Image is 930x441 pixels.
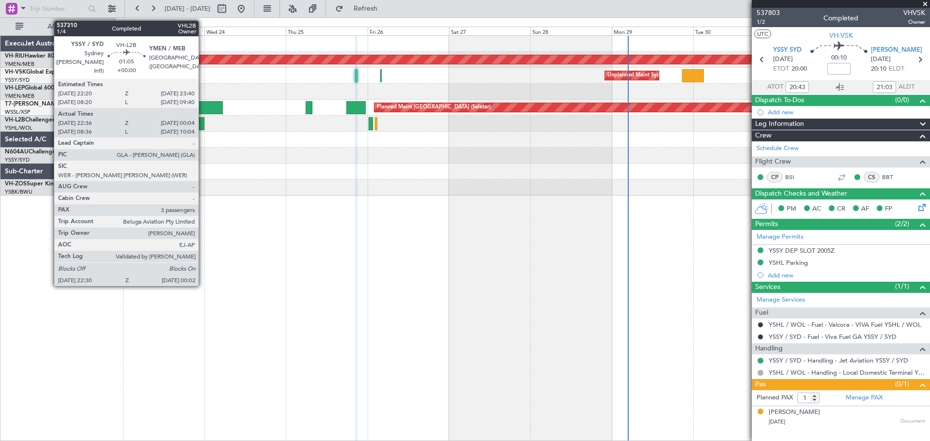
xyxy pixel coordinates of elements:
[5,117,25,123] span: VH-L2B
[5,101,94,107] a: T7-[PERSON_NAME]Global 7500
[5,101,61,107] span: T7-[PERSON_NAME]
[757,393,793,403] label: Planned PAX
[5,108,31,116] a: WSSL/XSP
[757,232,804,242] a: Manage Permits
[769,333,897,341] a: YSSY / SYD - Fuel - Viva Fuel GA YSSY / SYD
[903,8,925,18] span: VHVSK
[5,124,32,132] a: YSHL/WOL
[885,204,892,214] span: FP
[5,181,80,187] a: VH-ZOSSuper King Air 200
[757,8,780,18] span: 537803
[900,417,925,426] span: Document
[846,393,883,403] a: Manage PAX
[5,181,27,187] span: VH-ZOS
[368,27,449,35] div: Fri 26
[773,64,789,74] span: ETOT
[882,173,904,182] a: BBT
[769,368,925,377] a: YSHL / WOL - Handling - Local Domestic Terminal YSHL / WOL
[861,204,869,214] span: AF
[786,81,809,93] input: --:--
[25,23,102,30] span: All Aircraft
[612,27,693,35] div: Mon 29
[345,5,386,12] span: Refresh
[769,356,908,365] a: YSSY / SYD - Handling - Jet Aviation YSSY / SYD
[895,219,909,229] span: (2/2)
[769,320,921,329] a: YSHL / WOL - Fuel - Valcora - VIVA Fuel YSHL / WOL
[769,418,785,426] span: [DATE]
[754,30,771,38] button: UTC
[530,27,612,35] div: Sun 28
[449,27,530,35] div: Sat 27
[812,204,821,214] span: AC
[768,271,925,279] div: Add new
[5,85,58,91] a: VH-LEPGlobal 6000
[787,204,796,214] span: PM
[871,55,891,64] span: [DATE]
[837,204,845,214] span: CR
[829,30,853,41] span: VH-VSK
[899,82,914,92] span: ALDT
[142,100,251,115] div: AOG Maint London ([GEOGRAPHIC_DATA])
[895,281,909,291] span: (1/1)
[755,282,780,293] span: Services
[769,246,835,255] div: YSSY DEP SLOT 2005Z
[823,13,858,23] div: Completed
[889,64,904,74] span: ELDT
[11,19,105,34] button: All Aircraft
[785,173,807,182] a: BSI
[5,149,29,155] span: N604AU
[5,69,26,75] span: VH-VSK
[769,259,808,267] div: YSHL Parking
[607,68,727,83] div: Unplanned Maint Sydney ([PERSON_NAME] Intl)
[895,379,909,389] span: (0/1)
[5,149,70,155] a: N604AUChallenger 604
[773,46,802,55] span: YSSY SYD
[5,61,34,68] a: YMEN/MEB
[5,69,79,75] a: VH-VSKGlobal Express XRS
[5,188,32,196] a: YSBK/BWU
[755,119,804,130] span: Leg Information
[286,27,367,35] div: Thu 25
[757,18,780,26] span: 1/2
[769,408,820,417] div: [PERSON_NAME]
[377,100,491,115] div: Planned Maint [GEOGRAPHIC_DATA] (Seletar)
[204,27,286,35] div: Wed 24
[165,4,210,13] span: [DATE] - [DATE]
[755,130,772,141] span: Crew
[768,108,925,116] div: Add new
[757,144,799,153] a: Schedule Crew
[117,19,134,28] div: [DATE]
[5,53,65,59] a: VH-RIUHawker 800XP
[864,172,880,182] div: CS
[5,156,30,164] a: YSSY/SYD
[755,343,783,354] span: Handling
[755,307,768,319] span: Fuel
[5,76,30,84] a: YSSY/SYD
[5,85,25,91] span: VH-LEP
[871,64,886,74] span: 20:10
[123,27,204,35] div: Tue 23
[30,1,85,16] input: Trip Number
[767,172,783,182] div: CP
[873,81,896,93] input: --:--
[903,18,925,26] span: Owner
[831,53,847,63] span: 00:10
[693,27,775,35] div: Tue 30
[331,1,389,16] button: Refresh
[755,188,847,199] span: Dispatch Checks and Weather
[5,53,25,59] span: VH-RIU
[773,55,793,64] span: [DATE]
[757,295,805,305] a: Manage Services
[767,82,783,92] span: ATOT
[5,92,34,100] a: YMEN/MEB
[791,64,807,74] span: 20:00
[755,156,791,167] span: Flight Crew
[895,95,909,105] span: (0/0)
[755,219,778,230] span: Permits
[5,117,67,123] a: VH-L2BChallenger 604
[755,95,804,106] span: Dispatch To-Dos
[755,379,766,390] span: Pax
[871,46,922,55] span: [PERSON_NAME]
